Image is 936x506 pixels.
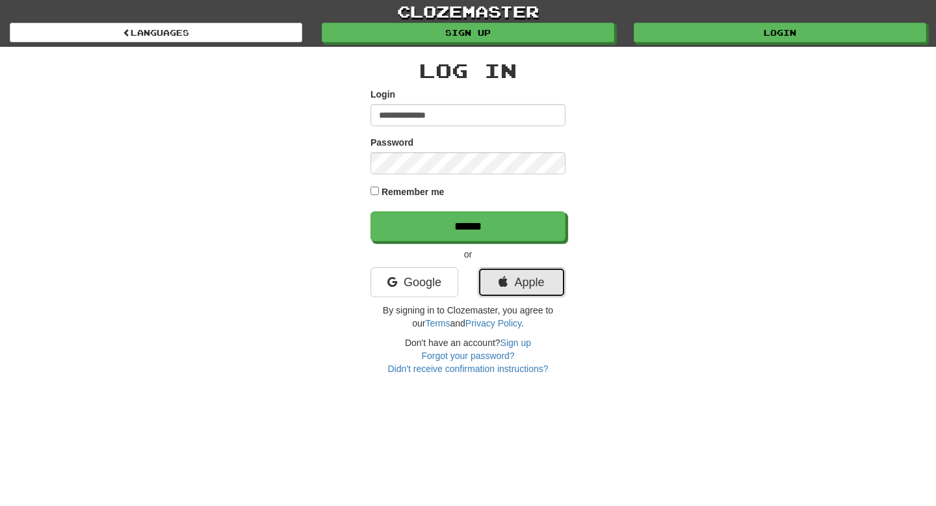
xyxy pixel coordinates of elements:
[370,336,565,375] div: Don't have an account?
[370,88,395,101] label: Login
[421,351,514,361] a: Forgot your password?
[10,23,302,42] a: Languages
[370,60,565,81] h2: Log In
[322,23,614,42] a: Sign up
[425,318,450,328] a: Terms
[500,338,531,348] a: Sign up
[465,318,521,328] a: Privacy Policy
[370,304,565,330] p: By signing in to Clozemaster, you agree to our and .
[634,23,926,42] a: Login
[370,267,458,297] a: Google
[370,248,565,261] p: or
[478,267,565,297] a: Apple
[370,136,413,149] label: Password
[387,364,548,374] a: Didn't receive confirmation instructions?
[382,185,445,198] label: Remember me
